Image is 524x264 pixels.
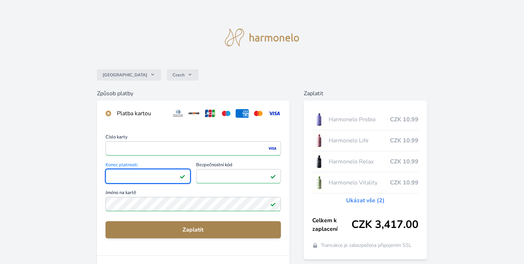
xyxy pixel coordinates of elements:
[103,72,147,78] span: [GEOGRAPHIC_DATA]
[106,135,281,141] span: Číslo karty
[171,109,185,118] img: diners.svg
[180,173,185,179] img: Platné pole
[268,109,281,118] img: visa.svg
[270,173,276,179] img: Platné pole
[106,163,190,169] span: Konec platnosti
[321,242,412,249] span: Transakce je zabezpečena připojením SSL
[117,109,166,118] div: Platba kartou
[225,29,299,46] img: logo.svg
[390,178,418,187] span: CZK 10.99
[390,157,418,166] span: CZK 10.99
[173,72,185,78] span: Czech
[329,115,390,124] span: Harmonelo Probio
[109,143,278,153] iframe: Iframe pro číslo karty
[111,225,275,234] span: Zaplatit
[204,109,217,118] img: jcb.svg
[97,69,161,81] button: [GEOGRAPHIC_DATA]
[346,196,385,205] a: Ukázat vše (2)
[97,89,289,98] h6: Způsob platby
[329,157,390,166] span: Harmonelo Relax
[312,153,326,171] img: CLEAN_RELAX_se_stinem_x-lo.jpg
[106,221,281,238] button: Zaplatit
[312,132,326,149] img: CLEAN_LIFE_se_stinem_x-lo.jpg
[252,109,265,118] img: mc.svg
[312,174,326,192] img: CLEAN_VITALITY_se_stinem_x-lo.jpg
[329,136,390,145] span: Harmonelo Life
[106,191,281,197] span: Jméno na kartě
[167,69,199,81] button: Czech
[351,218,418,231] span: CZK 3,417.00
[312,216,352,233] span: Celkem k zaplacení
[270,201,276,207] img: Platné pole
[390,115,418,124] span: CZK 10.99
[304,89,427,98] h6: Zaplatit
[390,136,418,145] span: CZK 10.99
[109,171,187,181] iframe: Iframe pro datum vypršení platnosti
[187,109,201,118] img: discover.svg
[267,145,277,152] img: visa
[196,163,281,169] span: Bezpečnostní kód
[106,197,281,211] input: Jméno na kartěPlatné pole
[329,178,390,187] span: Harmonelo Vitality
[312,111,326,128] img: CLEAN_PROBIO_se_stinem_x-lo.jpg
[236,109,249,118] img: amex.svg
[199,171,278,181] iframe: Iframe pro bezpečnostní kód
[220,109,233,118] img: maestro.svg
